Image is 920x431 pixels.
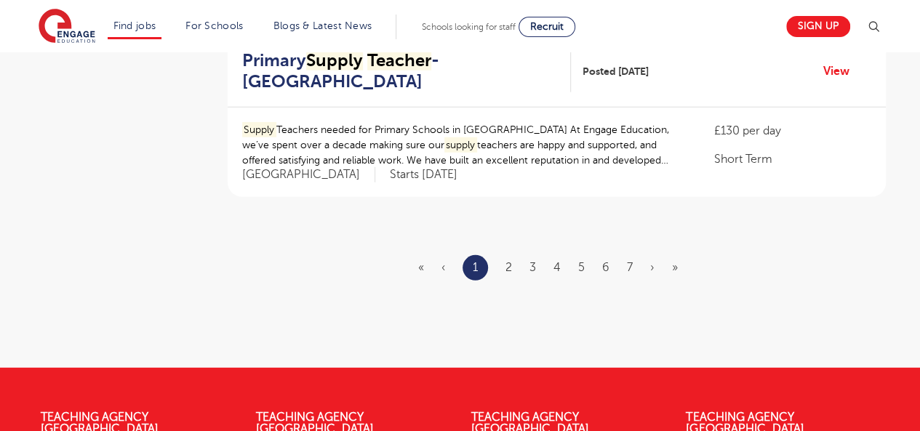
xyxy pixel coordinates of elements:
[505,261,512,274] a: 2
[39,9,95,45] img: Engage Education
[823,62,860,81] a: View
[390,167,457,182] p: Starts [DATE]
[553,261,561,274] a: 4
[273,20,372,31] a: Blogs & Latest News
[242,50,572,92] a: PrimarySupply Teacher- [GEOGRAPHIC_DATA]
[627,261,633,274] a: 7
[519,17,575,37] a: Recruit
[650,261,655,274] a: Next
[530,21,564,32] span: Recruit
[242,167,375,182] span: [GEOGRAPHIC_DATA]
[713,122,871,140] p: £130 per day
[113,20,156,31] a: Find jobs
[306,50,363,71] mark: Supply
[242,50,560,92] h2: Primary - [GEOGRAPHIC_DATA]
[786,16,850,37] a: Sign up
[582,64,648,79] span: Posted [DATE]
[441,261,445,274] span: ‹
[242,122,685,168] p: Teachers needed for Primary Schools in [GEOGRAPHIC_DATA] At Engage Education, we’ve spent over a ...
[422,22,516,32] span: Schools looking for staff
[473,258,478,277] a: 1
[529,261,536,274] a: 3
[242,122,277,137] mark: Supply
[367,50,431,71] mark: Teacher
[672,261,678,274] a: Last
[602,261,609,274] a: 6
[418,261,424,274] span: «
[578,261,585,274] a: 5
[444,137,478,153] mark: supply
[713,150,871,168] p: Short Term
[185,20,243,31] a: For Schools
